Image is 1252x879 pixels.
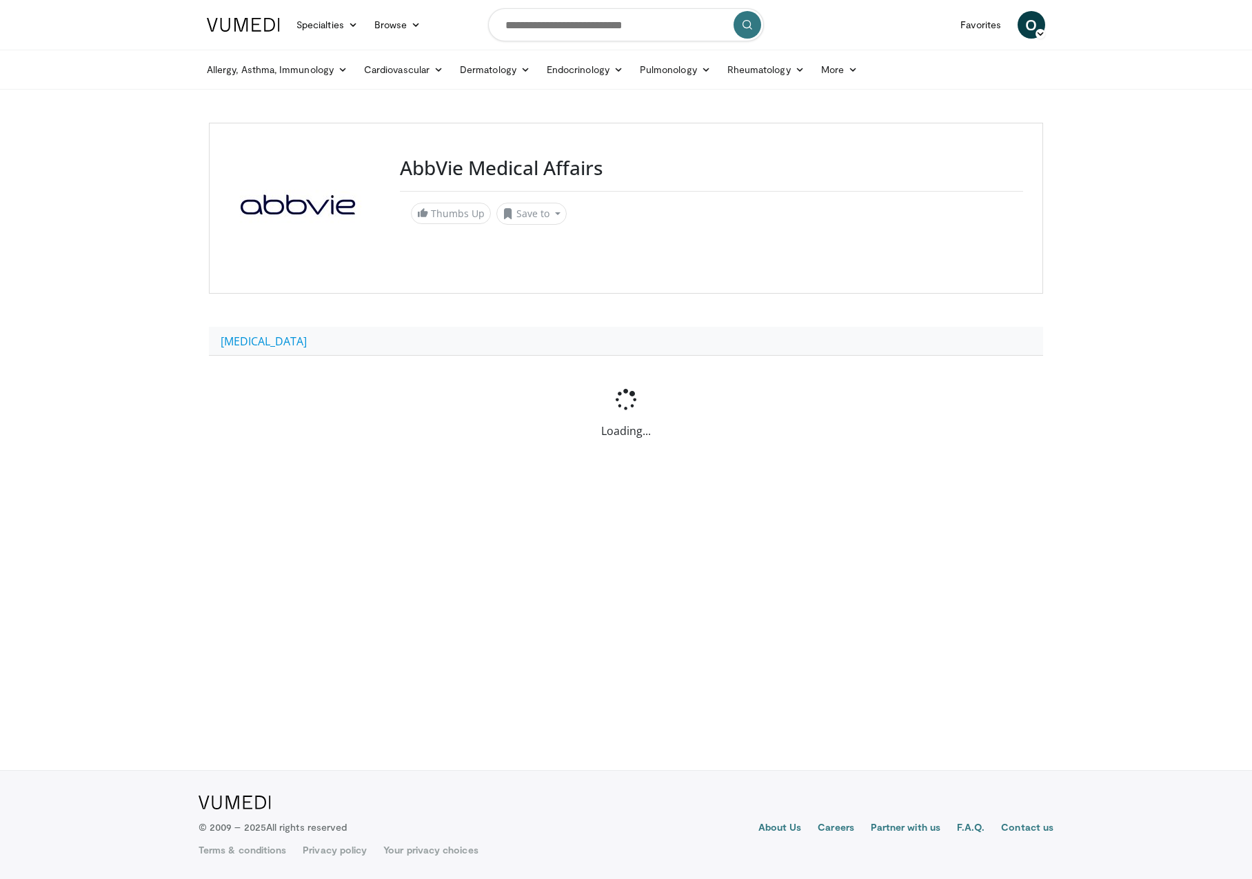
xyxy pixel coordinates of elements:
[538,56,632,83] a: Endocrinology
[199,820,347,834] p: © 2009 – 2025
[758,820,802,837] a: About Us
[818,820,854,837] a: Careers
[952,11,1009,39] a: Favorites
[957,820,985,837] a: F.A.Q.
[813,56,866,83] a: More
[383,843,478,857] a: Your privacy choices
[209,327,319,356] a: [MEDICAL_DATA]
[1001,820,1053,837] a: Contact us
[632,56,719,83] a: Pulmonology
[488,8,764,41] input: Search topics, interventions
[303,843,367,857] a: Privacy policy
[452,56,538,83] a: Dermatology
[266,821,347,833] span: All rights reserved
[871,820,940,837] a: Partner with us
[288,11,366,39] a: Specialties
[1018,11,1045,39] a: O
[496,203,567,225] button: Save to
[199,56,356,83] a: Allergy, Asthma, Immunology
[366,11,430,39] a: Browse
[207,18,280,32] img: VuMedi Logo
[356,56,452,83] a: Cardiovascular
[199,843,286,857] a: Terms & conditions
[411,203,491,224] a: Thumbs Up
[719,56,813,83] a: Rheumatology
[400,156,1023,180] h3: AbbVie Medical Affairs
[199,796,271,809] img: VuMedi Logo
[209,423,1043,439] p: Loading...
